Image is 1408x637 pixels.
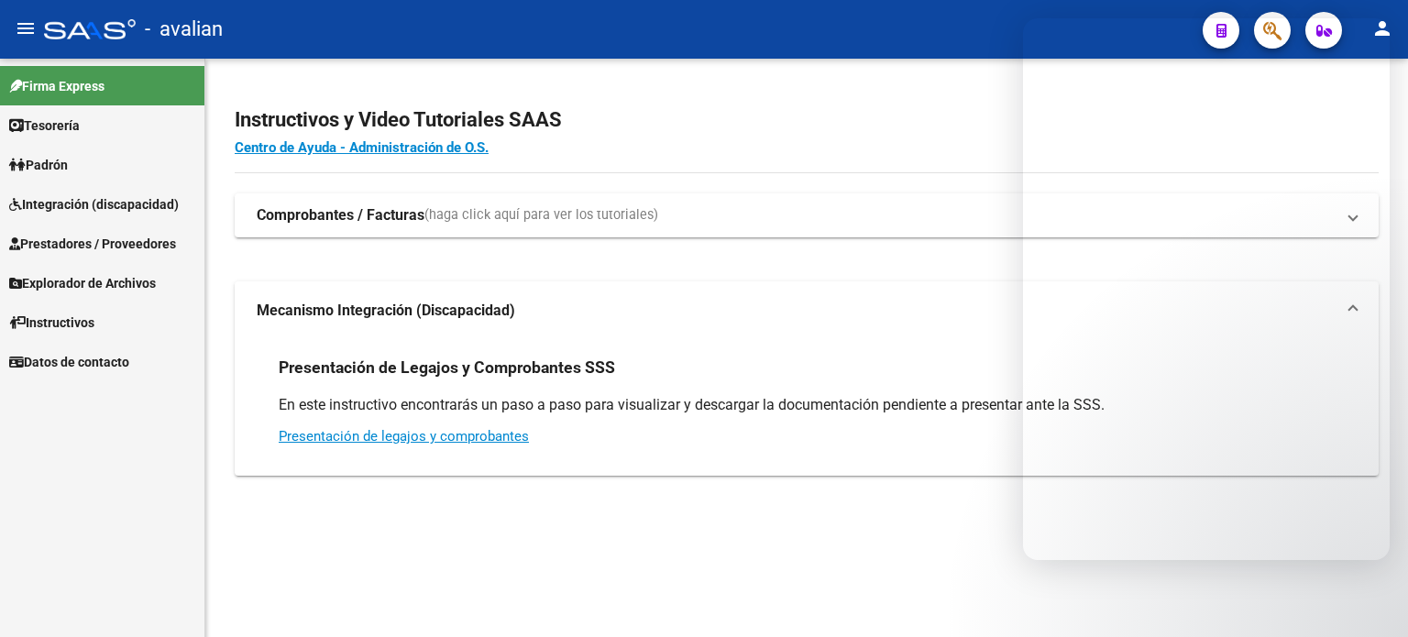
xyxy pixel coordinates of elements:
[235,193,1379,237] mat-expansion-panel-header: Comprobantes / Facturas(haga click aquí para ver los tutoriales)
[235,103,1379,137] h2: Instructivos y Video Tutoriales SAAS
[15,17,37,39] mat-icon: menu
[9,155,68,175] span: Padrón
[279,395,1335,415] p: En este instructivo encontrarás un paso a paso para visualizar y descargar la documentación pendi...
[9,234,176,254] span: Prestadores / Proveedores
[424,205,658,225] span: (haga click aquí para ver los tutoriales)
[1346,575,1390,619] iframe: Intercom live chat
[9,273,156,293] span: Explorador de Archivos
[9,115,80,136] span: Tesorería
[9,352,129,372] span: Datos de contacto
[235,281,1379,340] mat-expansion-panel-header: Mecanismo Integración (Discapacidad)
[9,76,104,96] span: Firma Express
[257,301,515,321] strong: Mecanismo Integración (Discapacidad)
[145,9,223,49] span: - avalian
[9,194,179,214] span: Integración (discapacidad)
[235,340,1379,476] div: Mecanismo Integración (Discapacidad)
[279,355,615,380] h3: Presentación de Legajos y Comprobantes SSS
[257,205,424,225] strong: Comprobantes / Facturas
[9,313,94,333] span: Instructivos
[1023,18,1390,560] iframe: Intercom live chat
[279,428,529,445] a: Presentación de legajos y comprobantes
[235,139,489,156] a: Centro de Ayuda - Administración de O.S.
